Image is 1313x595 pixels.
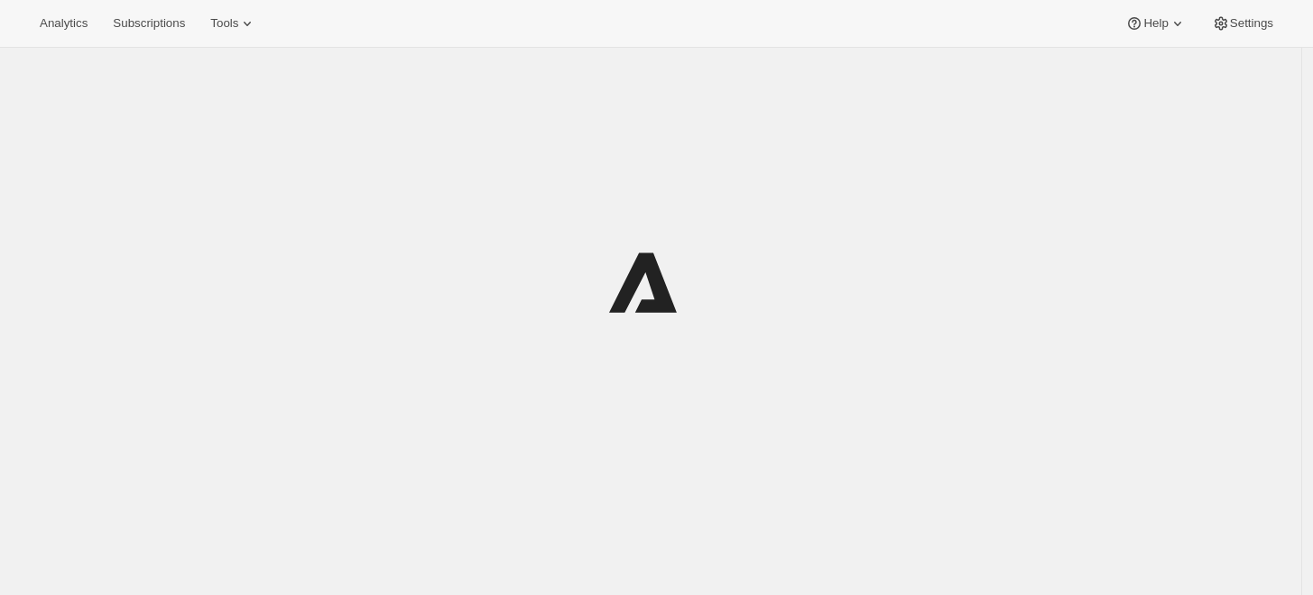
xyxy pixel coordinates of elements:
[199,11,267,36] button: Tools
[1230,16,1273,31] span: Settings
[40,16,88,31] span: Analytics
[1114,11,1197,36] button: Help
[1143,16,1168,31] span: Help
[1201,11,1284,36] button: Settings
[113,16,185,31] span: Subscriptions
[102,11,196,36] button: Subscriptions
[29,11,98,36] button: Analytics
[210,16,238,31] span: Tools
